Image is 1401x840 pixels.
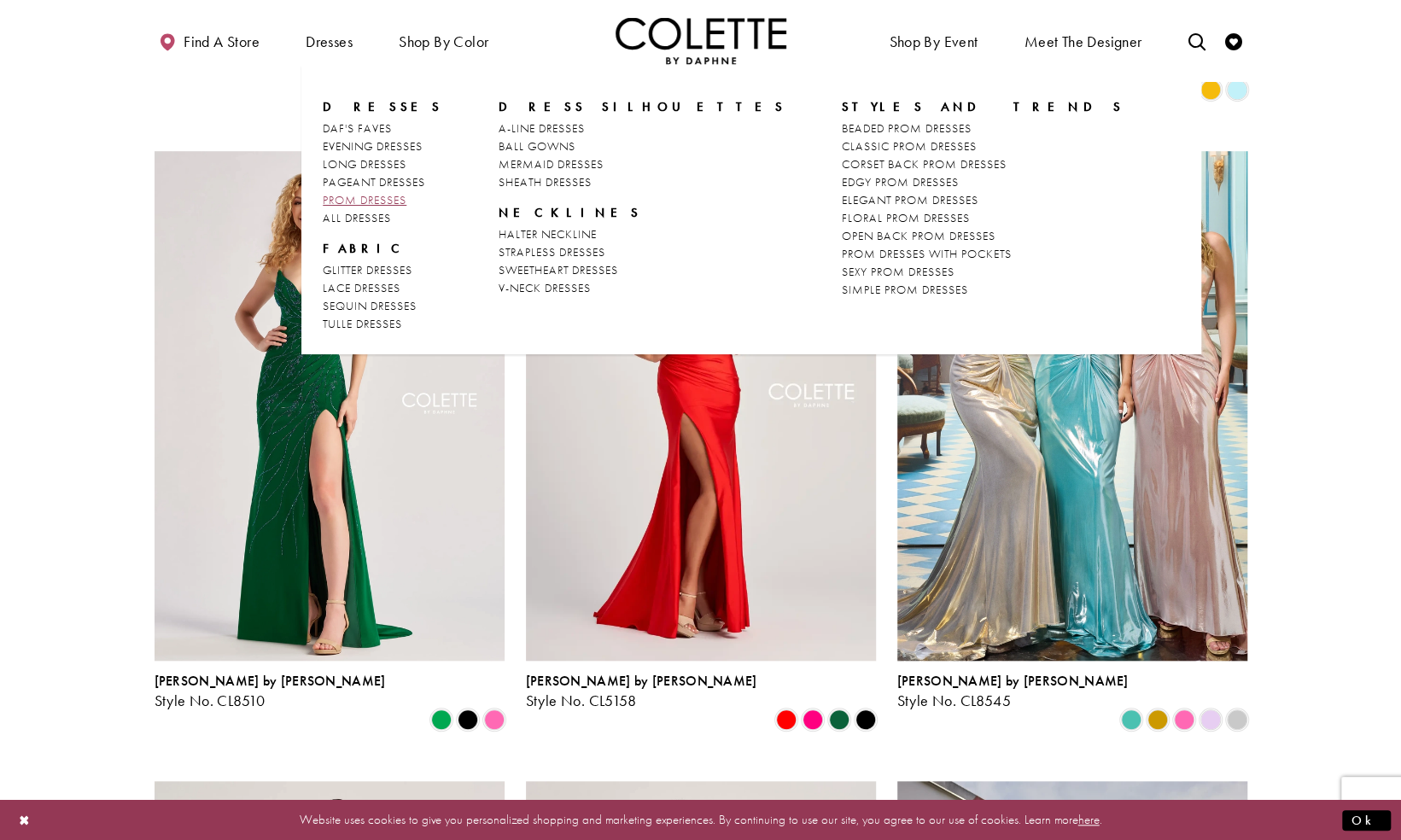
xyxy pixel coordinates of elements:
[842,155,1124,173] a: CORSET BACK PROM DRESSES
[498,137,785,155] a: BALL GOWNS
[842,228,995,243] span: OPEN BACK PROM DRESSES
[498,262,617,277] span: SWEETHEART DRESSES
[323,316,402,331] span: TULLE DRESSES
[842,120,1124,137] a: BEADED PROM DRESSES
[842,138,977,154] span: CLASSIC PROM DRESSES
[897,672,1129,690] span: [PERSON_NAME] by [PERSON_NAME]
[10,805,39,835] button: Close Dialog
[306,33,353,50] span: Dresses
[1121,709,1141,730] i: Aqua
[498,156,603,172] span: MERMAID DRESSES
[842,156,1007,172] span: CORSET BACK PROM DRESSES
[498,204,785,221] span: NECKLINES
[842,281,1124,299] a: SIMPLE PROM DRESSES
[323,191,442,209] a: PROM DRESSES
[155,672,386,690] span: [PERSON_NAME] by [PERSON_NAME]
[498,226,596,242] span: HALTER NECKLINE
[323,279,442,297] a: LACE DRESSES
[842,191,1124,209] a: ELEGANT PROM DRESSES
[526,691,637,710] span: Style No. CL5158
[842,192,978,207] span: ELEGANT PROM DRESSES
[897,691,1011,710] span: Style No. CL8545
[498,225,785,243] a: HALTER NECKLINE
[431,709,452,730] i: Emerald
[842,227,1124,245] a: OPEN BACK PROM DRESSES
[498,204,641,221] span: NECKLINES
[323,315,442,333] a: TULLE DRESSES
[498,243,785,261] a: STRAPLESS DRESSES
[498,120,785,137] a: A-LINE DRESSES
[323,298,417,313] span: SEQUIN DRESSES
[526,674,757,709] div: Colette by Daphne Style No. CL5158
[1020,17,1147,64] a: Meet the designer
[1183,17,1209,64] a: Toggle search
[399,33,488,50] span: Shop by color
[842,246,1012,261] span: PROM DRESSES WITH POCKETS
[889,33,978,50] span: Shop By Event
[842,120,972,136] span: BEADED PROM DRESSES
[842,98,1124,115] span: STYLES AND TRENDS
[842,210,970,225] span: FLORAL PROM DRESSES
[498,261,785,279] a: SWEETHEART DRESSES
[323,120,392,136] span: DAF'S FAVES
[323,210,391,225] span: ALL DRESSES
[155,17,264,64] a: Find a store
[842,137,1124,155] a: CLASSIC PROM DRESSES
[155,674,386,709] div: Colette by Daphne Style No. CL8510
[1078,811,1100,828] a: here
[323,156,406,172] span: LONG DRESSES
[458,709,478,730] i: Black
[803,709,823,730] i: Hot Pink
[323,120,442,137] a: DAF'S FAVES
[897,151,1247,660] a: Visit Colette by Daphne Style No. CL8545 Page
[842,264,954,279] span: SEXY PROM DRESSES
[842,174,959,190] span: EDGY PROM DRESSES
[323,240,408,257] span: FABRIC
[301,17,357,64] span: Dresses
[842,209,1124,227] a: FLORAL PROM DRESSES
[1227,709,1247,730] i: Silver
[323,280,400,295] span: LACE DRESSES
[323,138,423,154] span: EVENING DRESSES
[829,709,849,730] i: Hunter
[842,263,1124,281] a: SEXY PROM DRESSES
[323,174,425,190] span: PAGEANT DRESSES
[1221,17,1246,64] a: Check Wishlist
[776,709,797,730] i: Red
[484,709,505,730] i: Pink
[526,151,876,660] a: Visit Colette by Daphne Style No. CL5158 Page
[323,173,442,191] a: PAGEANT DRESSES
[498,155,785,173] a: MERMAID DRESSES
[184,33,260,50] span: Find a store
[498,173,785,191] a: SHEATH DRESSES
[1147,709,1168,730] i: Gold
[842,173,1124,191] a: EDGY PROM DRESSES
[855,709,876,730] i: Black
[498,244,604,260] span: STRAPLESS DRESSES
[842,245,1124,263] a: PROM DRESSES WITH POCKETS
[155,691,266,710] span: Style No. CL8510
[1174,709,1194,730] i: Pink
[323,262,412,277] span: GLITTER DRESSES
[498,120,584,136] span: A-LINE DRESSES
[498,138,575,154] span: BALL GOWNS
[1200,709,1221,730] i: Lilac
[884,17,982,64] span: Shop By Event
[616,17,786,64] img: Colette by Daphne
[526,672,757,690] span: [PERSON_NAME] by [PERSON_NAME]
[323,98,442,115] span: Dresses
[1342,809,1391,831] button: Submit Dialog
[123,808,1278,831] p: Website uses cookies to give you personalized shopping and marketing experiences. By continuing t...
[498,280,590,295] span: V-NECK DRESSES
[155,151,505,660] a: Visit Colette by Daphne Style No. CL8510 Page
[616,17,786,64] a: Visit Home Page
[498,98,785,115] span: DRESS SILHOUETTES
[323,192,406,207] span: PROM DRESSES
[323,209,442,227] a: ALL DRESSES
[323,137,442,155] a: EVENING DRESSES
[1024,33,1142,50] span: Meet the designer
[323,240,442,257] span: FABRIC
[897,674,1129,709] div: Colette by Daphne Style No. CL8545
